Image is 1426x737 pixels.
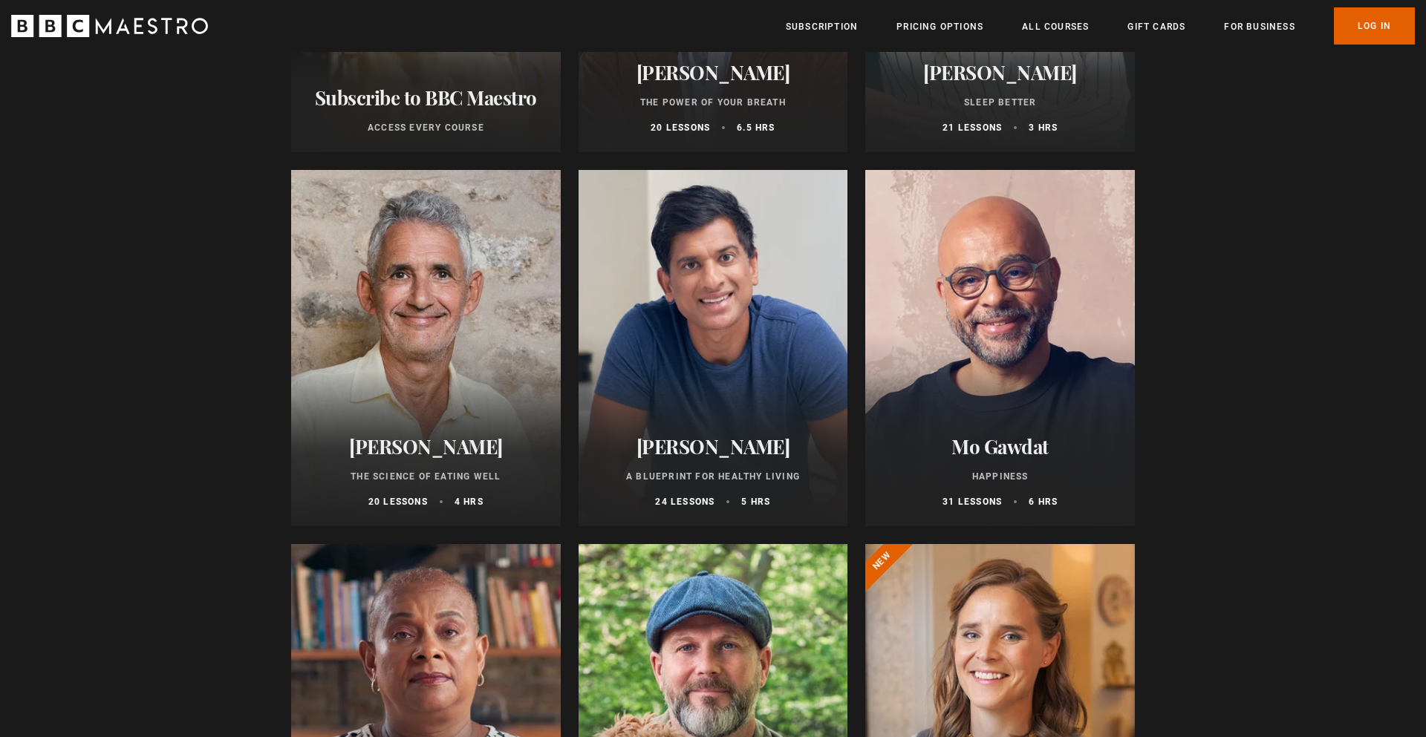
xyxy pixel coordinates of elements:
[1029,121,1058,134] p: 3 hrs
[309,470,543,483] p: The Science of Eating Well
[596,470,830,483] p: A Blueprint for Healthy Living
[786,7,1415,45] nav: Primary
[1224,19,1295,34] a: For business
[865,170,1135,526] a: Mo Gawdat Happiness 31 lessons 6 hrs
[1029,495,1058,508] p: 6 hrs
[1127,19,1185,34] a: Gift Cards
[11,15,208,37] svg: BBC Maestro
[596,435,830,458] h2: [PERSON_NAME]
[883,435,1117,458] h2: Mo Gawdat
[896,19,983,34] a: Pricing Options
[596,61,830,84] h2: [PERSON_NAME]
[883,470,1117,483] p: Happiness
[455,495,484,508] p: 4 hrs
[651,121,710,134] p: 20 lessons
[596,96,830,109] p: The Power of Your Breath
[655,495,714,508] p: 24 lessons
[309,435,543,458] h2: [PERSON_NAME]
[883,96,1117,109] p: Sleep Better
[942,495,1002,508] p: 31 lessons
[942,121,1002,134] p: 21 lessons
[579,170,848,526] a: [PERSON_NAME] A Blueprint for Healthy Living 24 lessons 5 hrs
[737,121,775,134] p: 6.5 hrs
[1022,19,1089,34] a: All Courses
[368,495,428,508] p: 20 lessons
[291,170,561,526] a: [PERSON_NAME] The Science of Eating Well 20 lessons 4 hrs
[786,19,858,34] a: Subscription
[741,495,770,508] p: 5 hrs
[1334,7,1415,45] a: Log In
[883,61,1117,84] h2: [PERSON_NAME]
